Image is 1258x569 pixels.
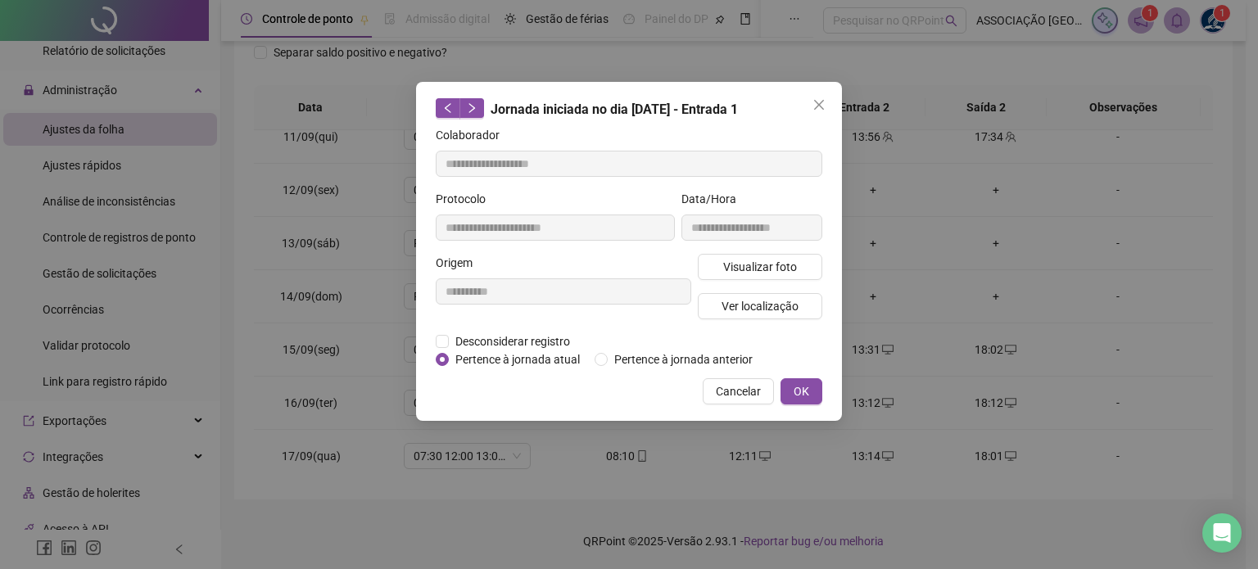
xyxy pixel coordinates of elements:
[722,297,799,315] span: Ver localização
[698,254,822,280] button: Visualizar foto
[449,350,586,368] span: Pertence à jornada atual
[1202,513,1242,553] div: Open Intercom Messenger
[794,382,809,400] span: OK
[442,102,454,114] span: left
[436,190,496,208] label: Protocolo
[781,378,822,404] button: OK
[436,98,460,118] button: left
[436,126,510,144] label: Colaborador
[466,102,477,114] span: right
[723,258,797,276] span: Visualizar foto
[703,378,774,404] button: Cancelar
[681,190,747,208] label: Data/Hora
[716,382,761,400] span: Cancelar
[459,98,484,118] button: right
[449,332,577,350] span: Desconsiderar registro
[698,293,822,319] button: Ver localização
[608,350,759,368] span: Pertence à jornada anterior
[436,254,483,272] label: Origem
[436,98,822,120] div: Jornada iniciada no dia [DATE] - Entrada 1
[812,98,826,111] span: close
[806,92,832,118] button: Close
